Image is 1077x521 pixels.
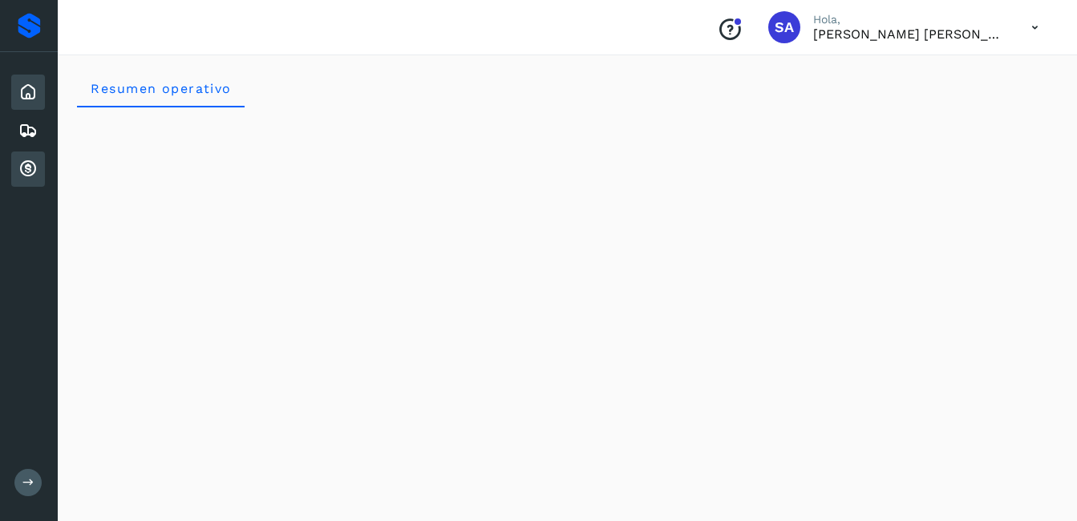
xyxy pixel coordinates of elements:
div: Inicio [11,75,45,110]
p: Hola, [813,13,1006,26]
span: Resumen operativo [90,81,232,96]
div: Cuentas por cobrar [11,151,45,187]
div: Embarques [11,113,45,148]
p: Saul Armando Palacios Martinez [813,26,1006,42]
